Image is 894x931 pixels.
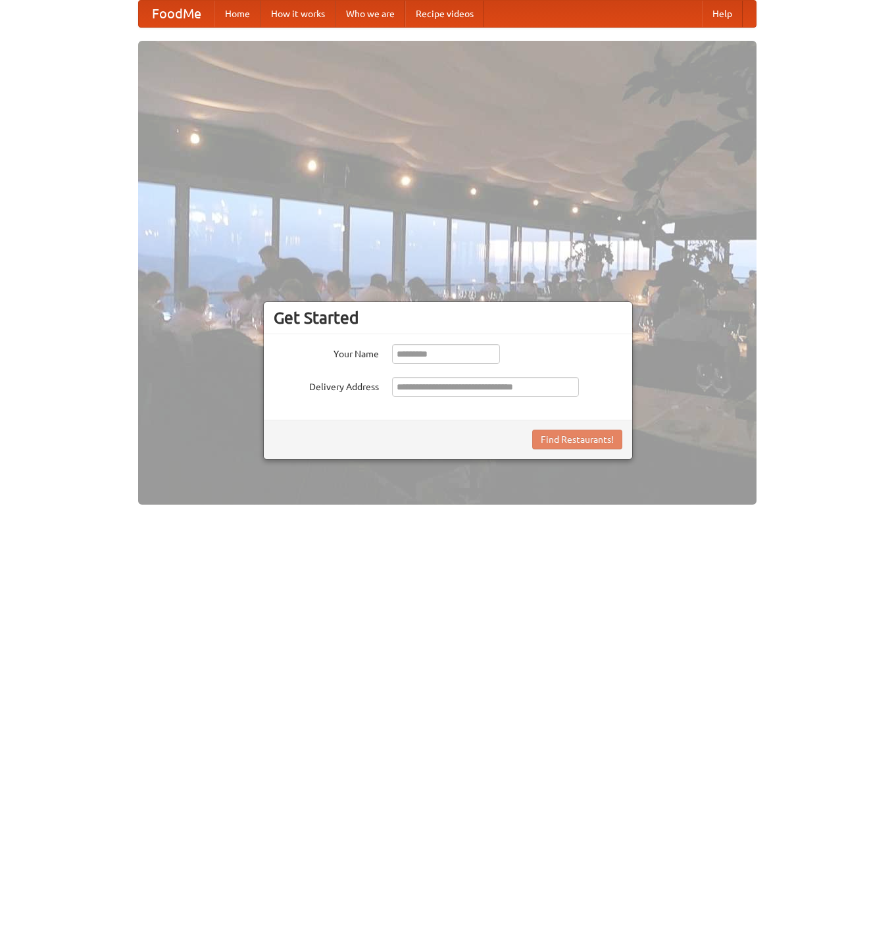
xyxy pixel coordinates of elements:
[702,1,743,27] a: Help
[532,430,622,449] button: Find Restaurants!
[335,1,405,27] a: Who we are
[139,1,214,27] a: FoodMe
[214,1,261,27] a: Home
[274,344,379,361] label: Your Name
[405,1,484,27] a: Recipe videos
[274,377,379,393] label: Delivery Address
[261,1,335,27] a: How it works
[274,308,622,328] h3: Get Started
